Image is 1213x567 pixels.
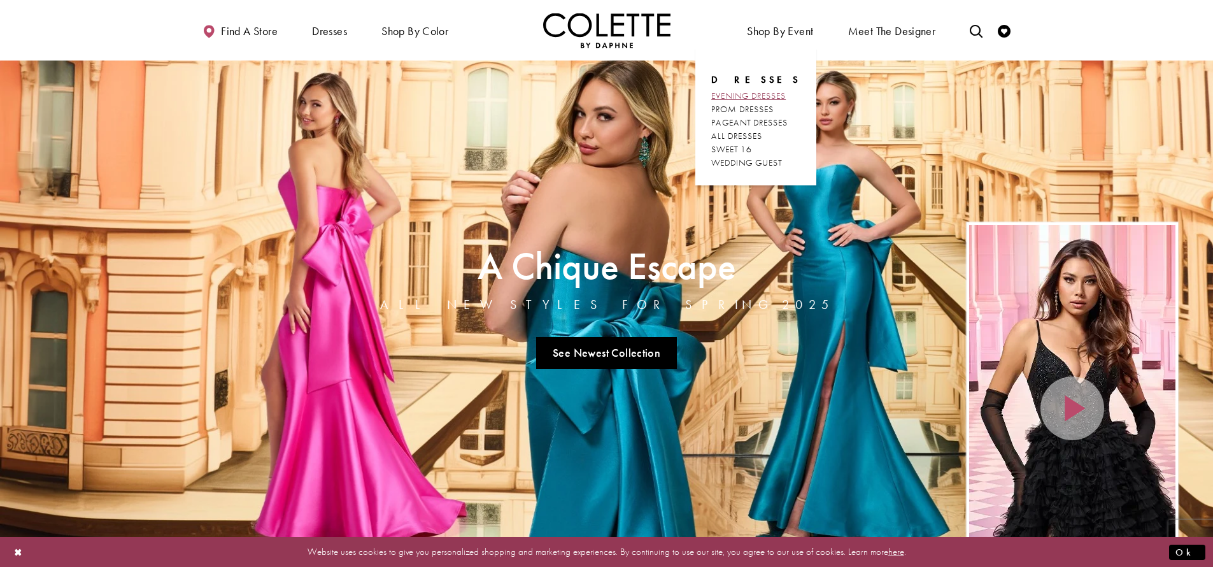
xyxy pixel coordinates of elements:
[376,332,837,374] ul: Slider Links
[711,73,800,86] span: Dresses
[711,129,800,143] a: ALL DRESSES
[848,25,936,38] span: Meet the designer
[381,25,448,38] span: Shop by color
[711,143,800,156] a: SWEET 16
[711,89,800,103] a: EVENING DRESSES
[747,25,813,38] span: Shop By Event
[711,130,762,141] span: ALL DRESSES
[744,13,816,48] span: Shop By Event
[309,13,350,48] span: Dresses
[536,337,677,369] a: See Newest Collection A Chique Escape All New Styles For Spring 2025
[845,13,939,48] a: Meet the designer
[543,13,670,48] a: Visit Home Page
[221,25,278,38] span: Find a store
[711,103,800,116] a: PROM DRESSES
[8,541,29,563] button: Close Dialog
[199,13,281,48] a: Find a store
[888,545,904,558] a: here
[711,90,786,101] span: EVENING DRESSES
[312,25,347,38] span: Dresses
[995,13,1014,48] a: Check Wishlist
[711,143,752,155] span: SWEET 16
[543,13,670,48] img: Colette by Daphne
[711,103,774,115] span: PROM DRESSES
[711,156,800,169] a: WEDDING GUEST
[711,157,782,168] span: WEDDING GUEST
[92,543,1121,561] p: Website uses cookies to give you personalized shopping and marketing experiences. By continuing t...
[711,116,800,129] a: PAGEANT DRESSES
[378,13,451,48] span: Shop by color
[711,117,788,128] span: PAGEANT DRESSES
[967,13,986,48] a: Toggle search
[1169,544,1205,560] button: Submit Dialog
